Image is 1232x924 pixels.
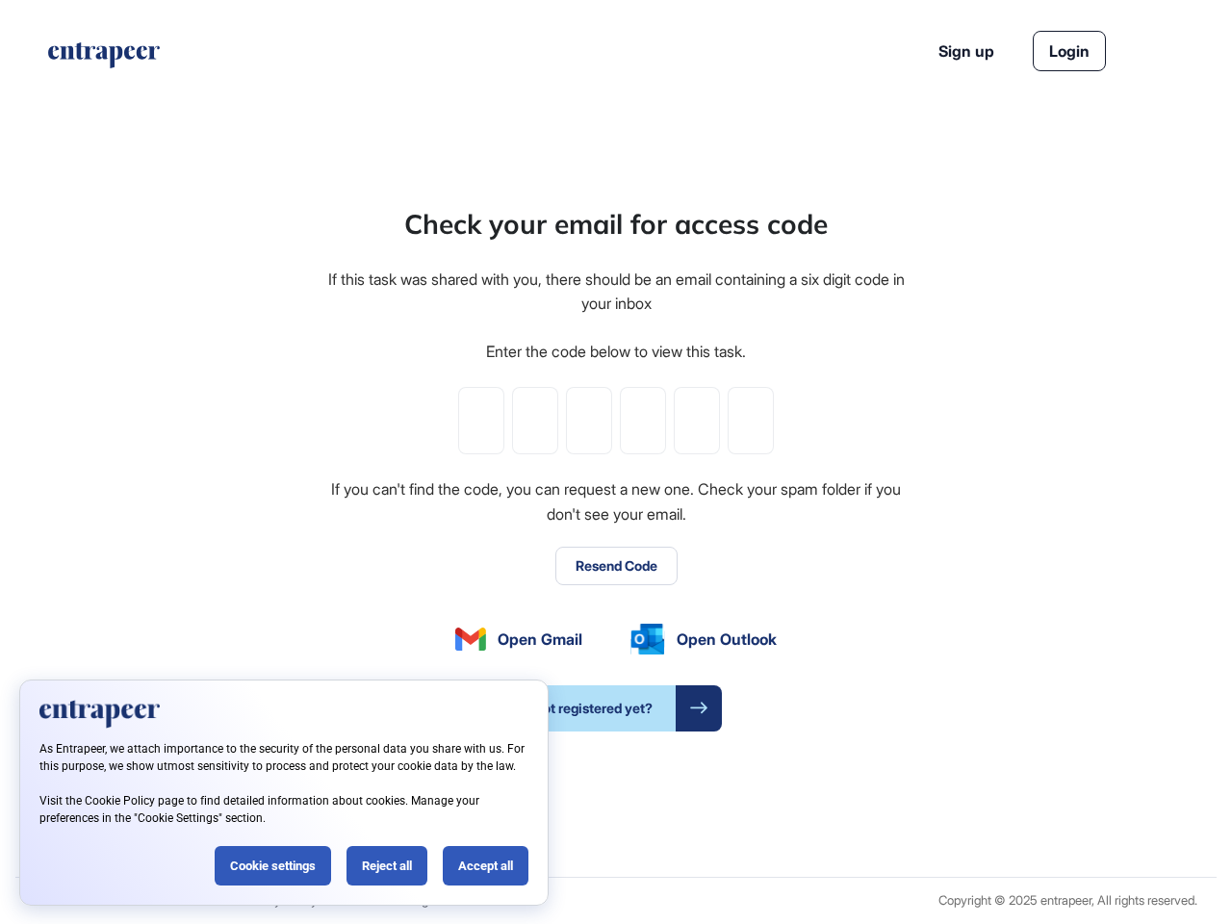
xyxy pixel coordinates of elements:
a: Not registered yet? [510,685,722,731]
a: entrapeer-logo [46,42,162,75]
a: Sign up [938,39,994,63]
a: Open Outlook [630,624,777,654]
span: Open Gmail [498,628,582,651]
a: Login [1033,31,1106,71]
div: If this task was shared with you, there should be an email containing a six digit code in your inbox [325,268,907,317]
span: Not registered yet? [510,685,676,731]
div: Copyright © 2025 entrapeer, All rights reserved. [938,893,1197,908]
div: Enter the code below to view this task. [486,340,746,365]
span: Open Outlook [677,628,777,651]
div: If you can't find the code, you can request a new one. Check your spam folder if you don't see yo... [325,477,907,526]
div: Check your email for access code [404,204,828,244]
button: Resend Code [555,547,678,585]
a: Open Gmail [455,628,582,651]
